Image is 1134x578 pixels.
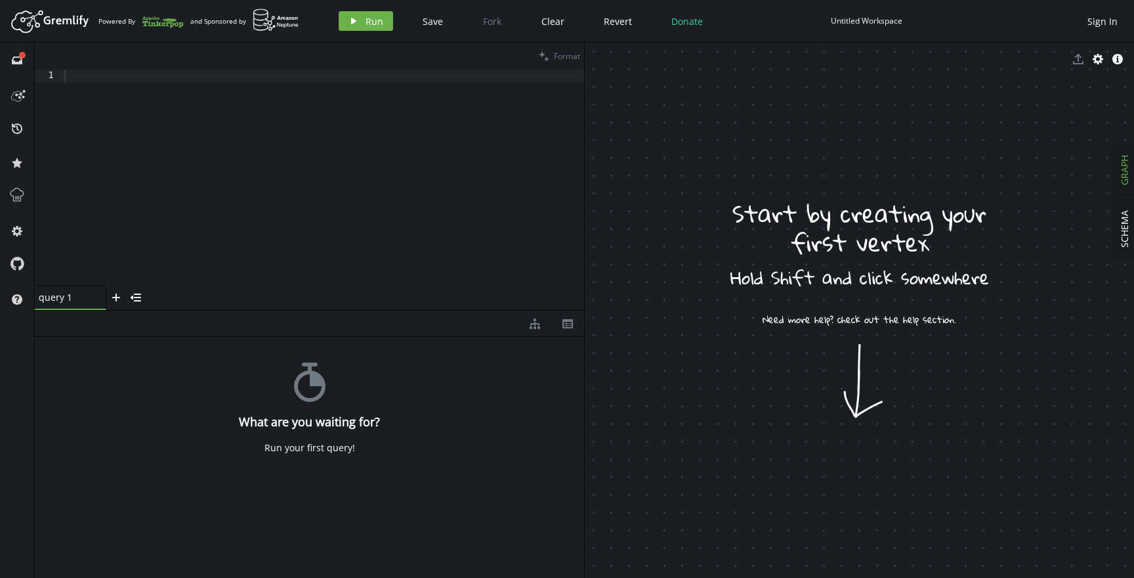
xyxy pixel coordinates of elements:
[1081,11,1124,31] button: Sign In
[264,442,355,454] div: Run your first query!
[39,291,91,303] span: query 1
[483,15,501,28] span: Fork
[366,15,383,28] span: Run
[239,415,380,429] h4: What are you waiting for?
[339,11,393,31] button: Run
[532,11,574,31] button: Clear
[423,15,443,28] span: Save
[98,10,184,33] div: Powered By
[604,15,632,28] span: Revert
[1118,155,1131,185] span: GRAPH
[594,11,642,31] button: Revert
[253,9,299,32] img: AWS Neptune
[535,43,584,70] button: Format
[1087,15,1118,28] span: Sign In
[190,9,299,33] div: and Sponsored by
[413,11,453,31] button: Save
[671,15,703,28] span: Donate
[35,70,62,82] div: 1
[472,11,512,31] button: Fork
[831,16,902,26] div: Untitled Workspace
[1118,210,1131,248] span: SCHEMA
[541,15,564,28] span: Clear
[554,51,580,62] span: Format
[661,11,713,31] button: Donate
